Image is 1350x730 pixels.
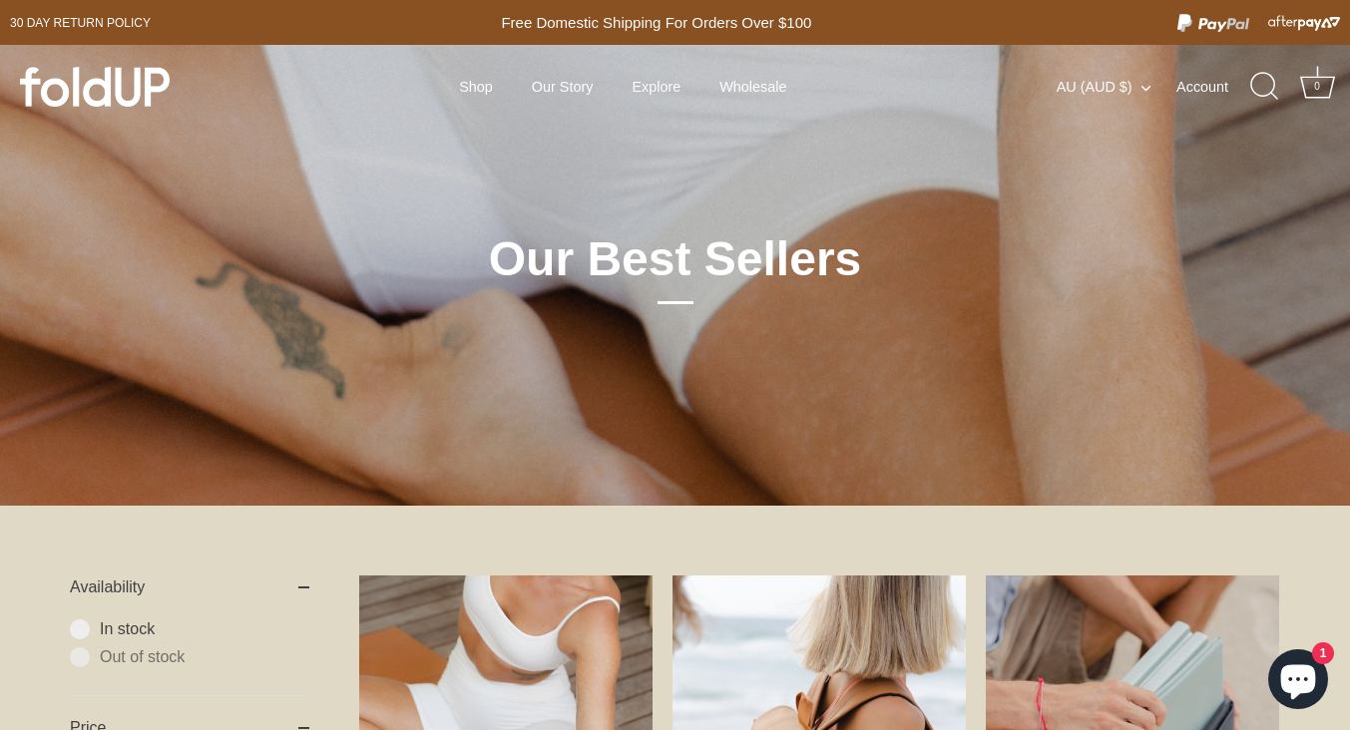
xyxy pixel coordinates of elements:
div: Primary navigation [410,68,836,106]
h1: Our Best Sellers [321,229,1030,304]
span: In stock [100,619,309,639]
img: foldUP [20,67,170,107]
a: Search [1243,65,1287,109]
div: 0 [1307,77,1327,97]
a: Wholesale [702,68,804,106]
button: AU (AUD $) [1057,78,1172,96]
span: Out of stock [100,647,309,667]
a: 30 day Return policy [10,11,151,35]
a: Explore [615,68,697,106]
a: foldUP [20,67,210,107]
summary: Availability [70,555,309,619]
a: Our Story [515,68,611,106]
a: Cart [1295,65,1339,109]
inbox-online-store-chat: Shopify online store chat [1262,649,1334,714]
a: Shop [442,68,510,106]
a: Account [1176,75,1248,99]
